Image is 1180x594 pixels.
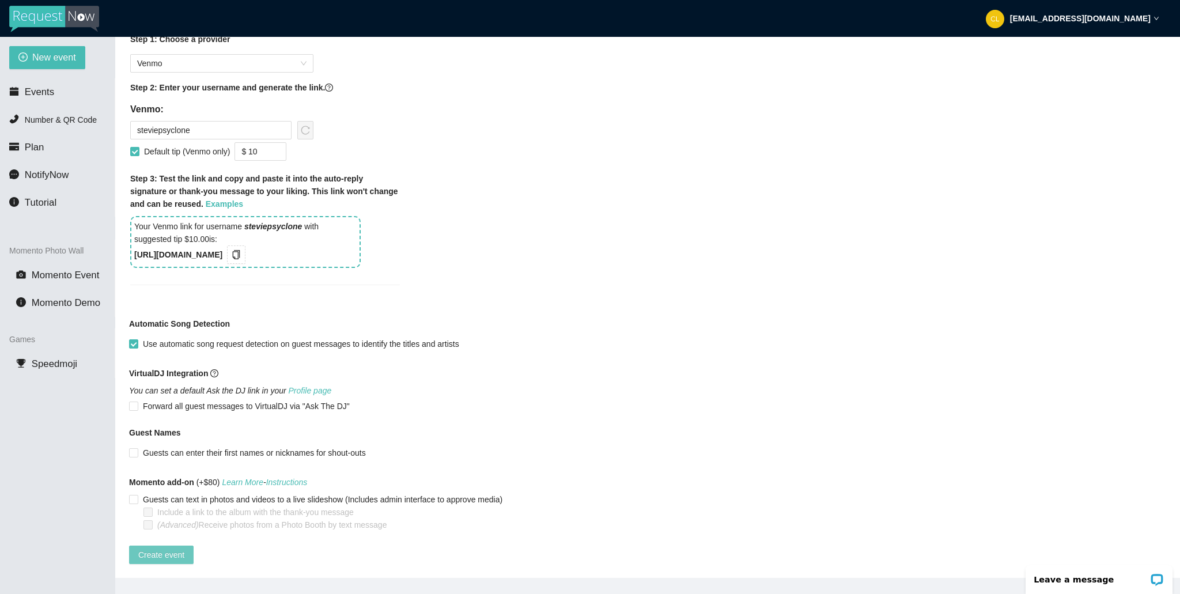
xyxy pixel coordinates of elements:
[129,546,194,564] button: Create event
[16,297,26,307] span: info-circle
[9,197,19,207] span: info-circle
[25,86,54,97] span: Events
[289,386,332,395] a: Profile page
[986,10,1004,28] img: 71fd231b459e46701a55cef29275c810
[9,169,19,179] span: message
[9,142,19,152] span: credit-card
[138,493,507,506] span: Guests can text in photos and videos to a live slideshow (Includes admin interface to approve media)
[130,83,325,92] b: Step 2: Enter your username and generate the link.
[227,245,245,264] button: copy
[25,142,44,153] span: Plan
[157,520,199,529] i: (Advanced)
[139,145,235,158] span: Default tip (Venmo only)
[9,114,19,124] span: phone
[222,478,307,487] i: -
[325,84,333,92] span: question-circle
[9,46,85,69] button: plus-circleNew event
[130,121,292,139] input: Venmo username (without the @)
[129,428,180,437] b: Guest Names
[129,369,208,378] b: VirtualDJ Integration
[153,506,358,519] span: Include a link to the album with the thank-you message
[130,216,361,268] div: Your Venmo link for username with suggested tip $10.00 is:
[130,174,398,209] b: Step 3: Test the link and copy and paste it into the auto-reply signature or thank-you message to...
[1010,14,1151,23] strong: [EMAIL_ADDRESS][DOMAIN_NAME]
[18,52,28,63] span: plus-circle
[130,103,313,116] h5: Venmo:
[9,6,99,32] img: RequestNow
[25,169,69,180] span: NotifyNow
[1153,16,1159,21] span: down
[25,115,97,124] span: Number & QR Code
[210,369,218,377] span: question-circle
[9,86,19,96] span: calendar
[16,270,26,279] span: camera
[244,222,302,231] i: steviepsyclone
[129,317,230,330] b: Automatic Song Detection
[32,270,100,281] span: Momento Event
[230,250,243,259] span: copy
[138,548,184,561] span: Create event
[32,297,100,308] span: Momento Demo
[32,50,76,65] span: New event
[137,55,307,72] span: Venmo
[266,478,308,487] a: Instructions
[206,199,243,209] a: Examples
[134,250,222,259] b: [URL][DOMAIN_NAME]
[138,447,370,459] span: Guests can enter their first names or nicknames for shout-outs
[32,358,77,369] span: Speedmoji
[153,519,391,531] span: Receive photos from a Photo Booth by text message
[297,121,313,139] button: reload
[138,400,354,413] span: Forward all guest messages to VirtualDJ via "Ask The DJ"
[130,35,230,44] b: Step 1: Choose a provider
[129,476,307,489] span: (+$80)
[25,197,56,208] span: Tutorial
[16,358,26,368] span: trophy
[129,478,194,487] b: Momento add-on
[129,386,331,395] i: You can set a default Ask the DJ link in your
[1018,558,1180,594] iframe: LiveChat chat widget
[138,338,464,350] span: Use automatic song request detection on guest messages to identify the titles and artists
[222,478,263,487] a: Learn More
